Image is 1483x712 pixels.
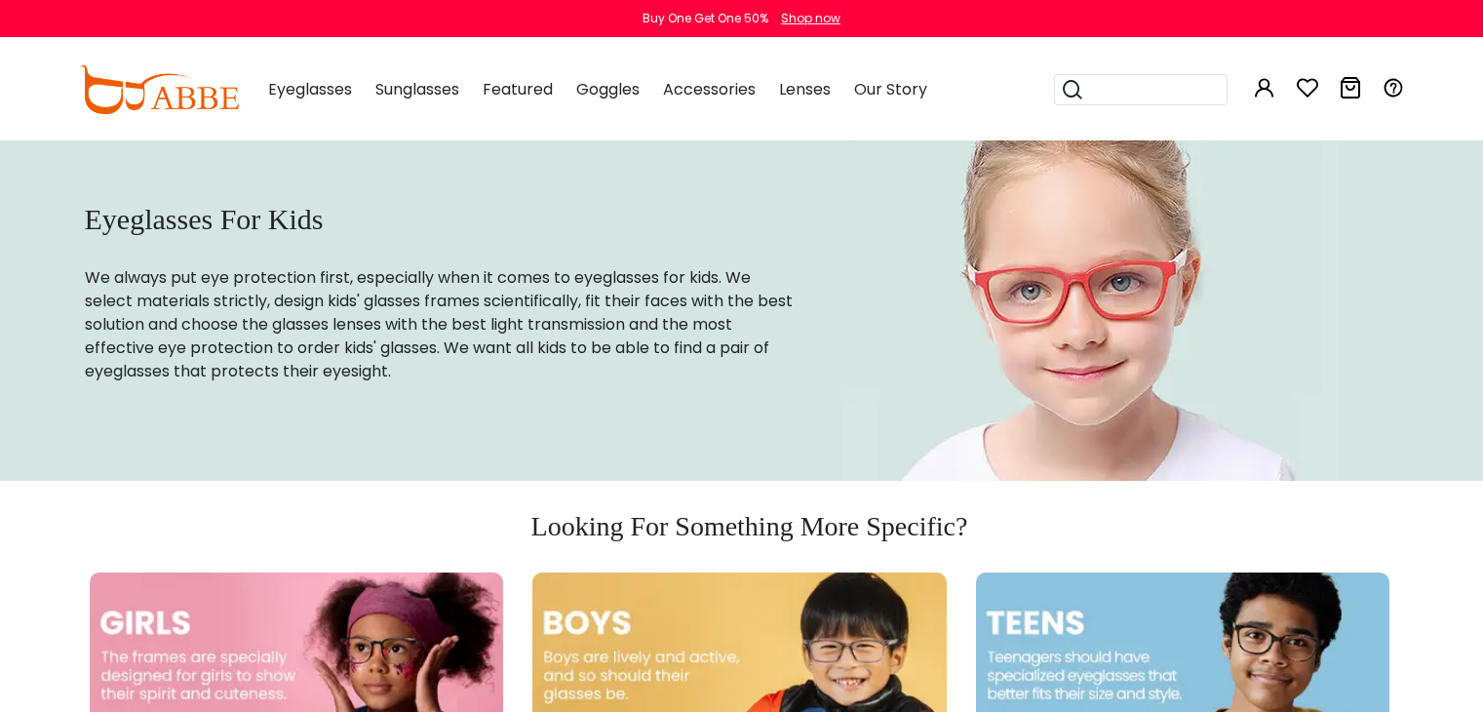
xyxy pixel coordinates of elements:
span: Accessories [663,78,756,100]
h3: Looking For Something More Specific? [85,510,1415,543]
div: Shop now [781,10,840,27]
span: Our Story [854,78,927,100]
a: Shop now [771,10,840,26]
h1: Eyeglasses For Kids [85,202,795,237]
p: We always put eye protection first, especially when it comes to eyeglasses for kids. We select ma... [85,266,795,383]
img: abbeglasses.com [79,65,239,114]
span: Goggles [576,78,640,100]
span: Eyeglasses [268,78,352,100]
span: Lenses [779,78,831,100]
img: eyeglasses for kids [842,139,1338,481]
span: Sunglasses [375,78,459,100]
span: Featured [483,78,553,100]
div: Buy One Get One 50% [643,10,768,27]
